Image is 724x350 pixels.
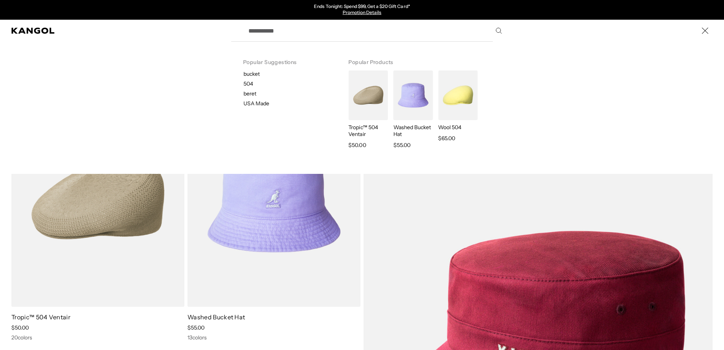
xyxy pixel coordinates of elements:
p: Tropic™ 504 Ventair [348,124,388,137]
a: Wool 504 Wool 504 $65.00 [436,70,477,143]
p: Wool 504 [438,124,477,131]
img: Wool 504 [438,70,477,120]
span: $55.00 [393,141,410,150]
slideshow-component: Announcement bar [284,4,440,16]
p: Washed Bucket Hat [393,124,433,137]
h3: Popular Suggestions [243,49,324,70]
p: beret [243,90,336,97]
button: Search here [495,27,502,34]
a: USA Made [234,100,336,107]
div: Announcement [284,4,440,16]
p: USA Made [243,100,269,107]
h3: Popular Products [348,49,481,70]
div: 1 of 2 [284,4,440,16]
p: 504 [243,80,336,87]
a: Promotion Details [343,9,381,15]
button: Close [697,23,713,38]
p: Ends Tonight: Spend $99, Get a $20 Gift Card* [314,4,410,10]
a: Tropic™ 504 Ventair Tropic™ 504 Ventair $50.00 [346,70,388,150]
img: Tropic™ 504 Ventair [348,70,388,120]
img: Washed Bucket Hat [393,70,433,120]
p: bucket [243,70,336,77]
a: Washed Bucket Hat Washed Bucket Hat $55.00 [391,70,433,150]
span: $65.00 [438,134,455,143]
a: Kangol [11,28,55,34]
span: $50.00 [348,141,366,150]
